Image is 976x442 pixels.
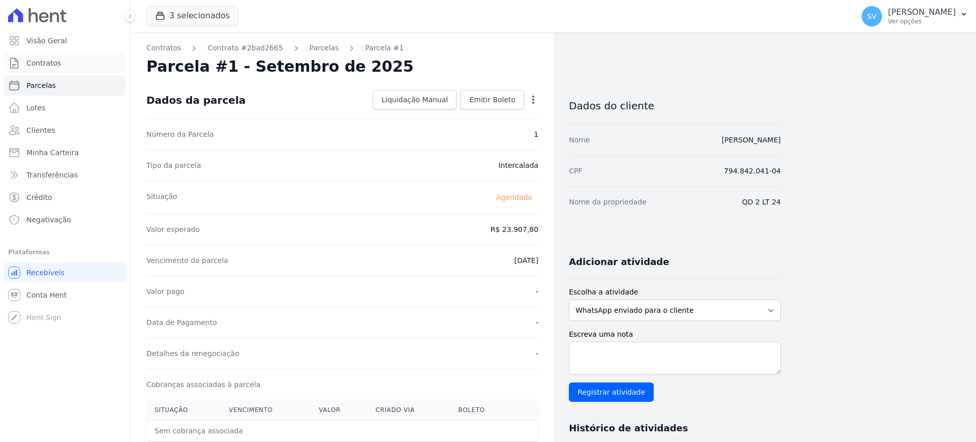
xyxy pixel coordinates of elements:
[310,43,339,53] a: Parcelas
[724,166,781,176] dd: 794.842.041-04
[4,53,126,73] a: Contratos
[4,262,126,283] a: Recebíveis
[146,6,238,25] button: 3 selecionados
[146,43,181,53] a: Contratos
[26,290,67,300] span: Conta Hent
[742,197,781,207] dd: QD 2 LT 24
[26,268,65,278] span: Recebíveis
[569,135,590,145] dt: Nome
[146,255,228,266] dt: Vencimento da parcela
[4,165,126,185] a: Transferências
[490,191,538,203] span: Agendado
[4,75,126,96] a: Parcelas
[450,400,514,421] th: Boleto
[569,422,688,434] h3: Histórico de atividades
[569,100,781,112] h3: Dados do cliente
[146,400,221,421] th: Situação
[365,43,404,53] a: Parcela #1
[146,421,450,441] th: Sem cobrança associada
[26,125,55,135] span: Clientes
[534,129,538,139] dd: 1
[4,142,126,163] a: Minha Carteira
[8,246,121,258] div: Plataformas
[498,160,538,170] dd: Intercalada
[26,103,46,113] span: Lotes
[146,160,201,170] dt: Tipo da parcela
[4,98,126,118] a: Lotes
[207,43,283,53] a: Contrato #2bad2665
[853,2,976,31] button: SV [PERSON_NAME] Ver opções
[4,210,126,230] a: Negativação
[26,148,79,158] span: Minha Carteira
[569,166,582,176] dt: CPF
[146,57,414,76] h2: Parcela #1 - Setembro de 2025
[26,80,56,91] span: Parcelas
[4,31,126,51] a: Visão Geral
[26,192,52,202] span: Crédito
[491,224,538,234] dd: R$ 23.907,80
[146,286,185,297] dt: Valor pago
[536,317,538,328] dd: -
[461,90,524,109] a: Emitir Boleto
[146,348,239,359] dt: Detalhes da renegociação
[26,36,67,46] span: Visão Geral
[146,317,217,328] dt: Data de Pagamento
[26,170,78,180] span: Transferências
[368,400,450,421] th: Criado via
[569,382,654,402] input: Registrar atividade
[26,215,71,225] span: Negativação
[536,348,538,359] dd: -
[569,329,781,340] label: Escreva uma nota
[221,400,311,421] th: Vencimento
[381,95,448,105] span: Liquidação Manual
[569,197,647,207] dt: Nome da propriedade
[569,256,669,268] h3: Adicionar atividade
[888,7,956,17] p: [PERSON_NAME]
[311,400,368,421] th: Valor
[469,95,515,105] span: Emitir Boleto
[4,285,126,305] a: Conta Hent
[146,43,538,53] nav: Breadcrumb
[888,17,956,25] p: Ver opções
[26,58,61,68] span: Contratos
[146,94,246,106] div: Dados da parcela
[146,129,214,139] dt: Número da Parcela
[4,120,126,140] a: Clientes
[569,287,781,298] label: Escolha a atividade
[867,13,876,20] span: SV
[536,286,538,297] dd: -
[722,136,781,144] a: [PERSON_NAME]
[146,224,200,234] dt: Valor esperado
[373,90,456,109] a: Liquidação Manual
[514,255,538,266] dd: [DATE]
[146,191,177,203] dt: Situação
[4,187,126,208] a: Crédito
[146,379,260,390] dt: Cobranças associadas à parcela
